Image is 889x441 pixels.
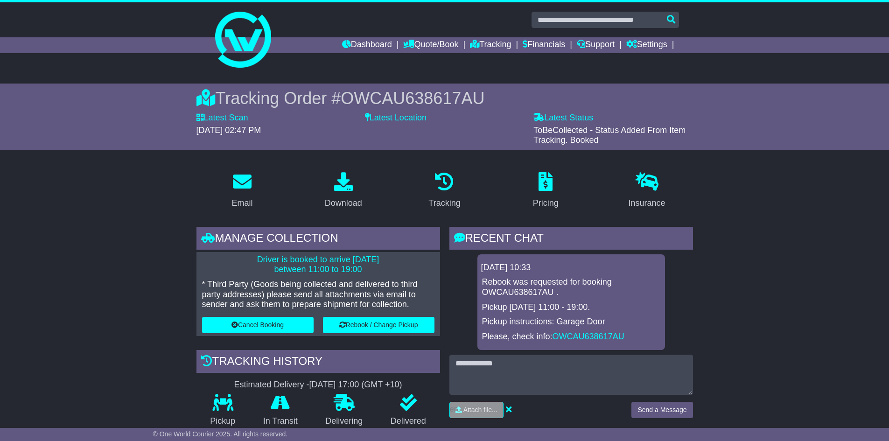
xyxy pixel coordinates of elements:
[377,416,440,427] p: Delivered
[533,113,593,123] label: Latest Status
[482,317,660,327] p: Pickup instructions: Garage Door
[312,416,377,427] p: Delivering
[153,430,288,438] span: © One World Courier 2025. All rights reserved.
[196,380,440,390] div: Estimated Delivery -
[231,197,252,210] div: Email
[365,113,427,123] label: Latest Location
[319,169,368,213] a: Download
[482,302,660,313] p: Pickup [DATE] 11:00 - 19:00.
[481,263,661,273] div: [DATE] 10:33
[196,126,261,135] span: [DATE] 02:47 PM
[202,280,434,310] p: * Third Party (Goods being collected and delivered to third party addresses) please send all atta...
[249,416,312,427] p: In Transit
[629,197,665,210] div: Insurance
[196,416,250,427] p: Pickup
[422,169,466,213] a: Tracking
[325,197,362,210] div: Download
[482,332,660,342] p: Please, check info:
[196,350,440,375] div: Tracking history
[631,402,693,418] button: Send a Message
[527,169,565,213] a: Pricing
[202,255,434,275] p: Driver is booked to arrive [DATE] between 11:00 to 19:00
[403,37,458,53] a: Quote/Book
[553,332,624,341] a: OWCAU638617AU
[323,317,434,333] button: Rebook / Change Pickup
[342,37,392,53] a: Dashboard
[533,126,686,145] span: ToBeCollected - Status Added From Item Tracking. Booked
[470,37,511,53] a: Tracking
[577,37,615,53] a: Support
[225,169,259,213] a: Email
[449,227,693,252] div: RECENT CHAT
[196,227,440,252] div: Manage collection
[523,37,565,53] a: Financials
[196,88,693,108] div: Tracking Order #
[623,169,672,213] a: Insurance
[309,380,402,390] div: [DATE] 17:00 (GMT +10)
[202,317,314,333] button: Cancel Booking
[626,37,667,53] a: Settings
[428,197,460,210] div: Tracking
[533,197,559,210] div: Pricing
[341,89,484,108] span: OWCAU638617AU
[482,277,660,297] p: Rebook was requested for booking OWCAU638617AU .
[196,113,248,123] label: Latest Scan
